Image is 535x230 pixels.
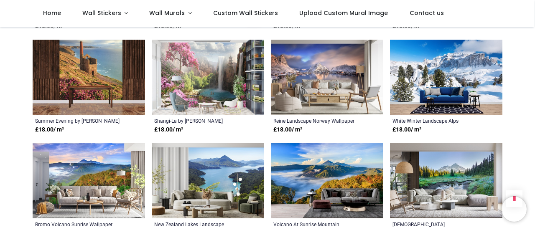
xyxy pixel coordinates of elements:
[213,9,278,17] span: Custom Wall Stickers
[273,117,359,124] a: Reine Landscape Norway Wallpaper
[35,117,121,124] a: Summer Evening by [PERSON_NAME]
[299,9,388,17] span: Upload Custom Mural Image
[82,9,121,17] span: Wall Stickers
[390,143,502,218] img: Indian Henry's Hunting Ground Wall Mural by Gary Luhm - Danita Delimont
[502,197,527,222] iframe: Brevo live chat
[152,143,264,218] img: New Zealand Lakes Landscape Wall Mural Wallpaper
[271,40,383,115] img: Reine Landscape Norway Wall Mural Wallpaper
[273,221,359,227] a: Volcano At Sunrise Mountain Wallpaper
[273,126,302,134] strong: £ 18.00 / m²
[152,40,264,115] img: Shangi-La Wall Mural by Elena Dudina
[154,221,240,227] a: New Zealand Lakes Landscape Wallpaper
[154,117,240,124] a: Shangi-La by [PERSON_NAME]
[392,117,478,124] a: White Winter Landscape Alps Mountains Wallpaper
[154,126,183,134] strong: £ 18.00 / m²
[271,143,383,218] img: Volcano At Sunrise Mountain Wall Mural Wallpaper
[390,40,502,115] img: White Winter Landscape Alps Mountains Wall Mural Wallpaper
[410,9,444,17] span: Contact us
[35,221,121,227] a: Bromo Volcano Sunrise Wallpaper
[392,221,478,227] a: [DEMOGRAPHIC_DATA] [PERSON_NAME] Hunting Ground by [PERSON_NAME]
[35,126,64,134] strong: £ 18.00 / m²
[392,126,421,134] strong: £ 18.00 / m²
[43,9,61,17] span: Home
[33,40,145,115] img: Summer Evening Wall Mural by Andrew Ray
[33,143,145,218] img: Bromo Volcano Sunrise Wall Mural Wallpaper
[149,9,185,17] span: Wall Murals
